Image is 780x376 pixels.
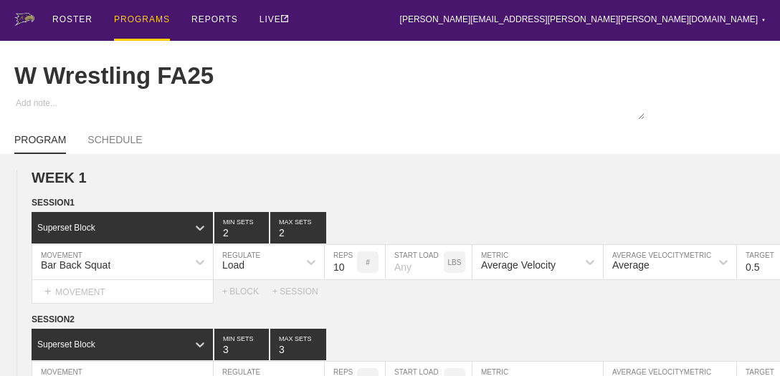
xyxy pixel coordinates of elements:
[37,339,95,350] div: Superset Block
[32,314,75,324] span: SESSION 2
[270,212,326,244] input: None
[222,259,244,271] div: Load
[32,280,214,304] div: MOVEMENT
[272,286,330,297] div: + SESSION
[366,259,370,266] p: #
[32,170,87,185] span: WEEK 1
[222,286,272,297] div: + BLOCK
[386,245,444,279] input: Any
[87,134,142,153] a: SCHEDULE
[14,134,66,154] a: PROGRAM
[481,259,556,271] div: Average Velocity
[41,259,110,271] div: Bar Back Squat
[32,198,75,208] span: SESSION 1
[523,211,780,376] iframe: Chat Widget
[448,259,462,266] p: LBS
[44,285,51,297] span: +
[37,223,95,233] div: Superset Block
[761,16,766,24] div: ▼
[14,13,34,26] img: logo
[270,329,326,360] input: None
